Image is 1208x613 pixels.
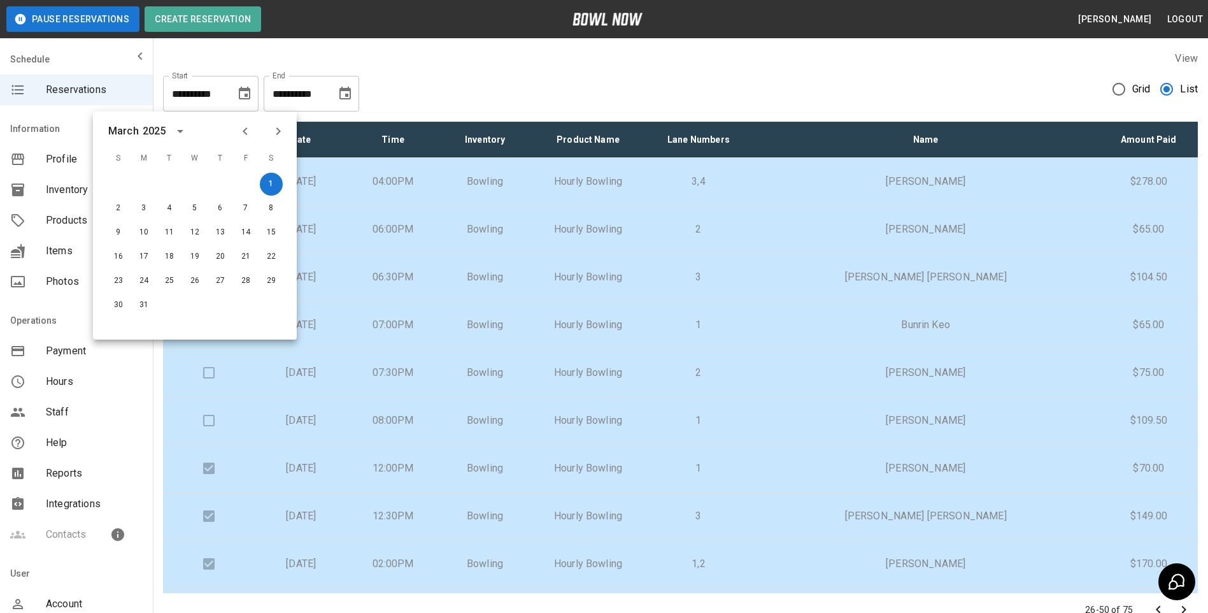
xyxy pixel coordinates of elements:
[332,81,358,106] button: Choose date, selected date is Mar 31, 2025
[234,146,257,171] span: F
[1175,52,1198,64] label: View
[265,365,336,380] p: [DATE]
[46,213,143,228] span: Products
[655,174,741,189] p: 3,4
[46,496,143,512] span: Integrations
[183,146,206,171] span: W
[132,197,155,220] button: Mar 3, 2025
[265,556,336,572] p: [DATE]
[439,122,530,158] th: Inventory
[46,435,143,451] span: Help
[357,317,429,333] p: 07:00PM
[357,461,429,476] p: 12:00PM
[357,413,429,428] p: 08:00PM
[209,146,232,171] span: T
[357,270,429,285] p: 06:30PM
[449,174,520,189] p: Bowling
[1162,8,1208,31] button: Logout
[347,122,439,158] th: Time
[260,197,283,220] button: Mar 8, 2025
[449,413,520,428] p: Bowling
[158,221,181,244] button: Mar 11, 2025
[265,270,336,285] p: [DATE]
[265,174,336,189] p: [DATE]
[143,124,166,139] div: 2025
[265,413,336,428] p: [DATE]
[234,120,256,142] button: Previous month
[107,294,130,317] button: Mar 30, 2025
[655,317,741,333] p: 1
[46,343,143,359] span: Payment
[267,120,289,142] button: Next month
[1110,556,1188,572] p: $170.00
[655,461,741,476] p: 1
[357,365,429,380] p: 07:30PM
[541,508,635,524] p: Hourly Bowling
[762,413,1090,428] p: [PERSON_NAME]
[1132,82,1151,97] span: Grid
[183,270,206,292] button: Mar 26, 2025
[762,317,1090,333] p: Bunrin Keo
[107,146,130,171] span: S
[46,374,143,389] span: Hours
[158,146,181,171] span: T
[132,270,155,292] button: Mar 24, 2025
[655,413,741,428] p: 1
[1110,365,1188,380] p: $75.00
[762,508,1090,524] p: [PERSON_NAME] [PERSON_NAME]
[46,182,143,198] span: Inventory
[158,197,181,220] button: Mar 4, 2025
[46,405,143,420] span: Staff
[357,174,429,189] p: 04:00PM
[762,556,1090,572] p: [PERSON_NAME]
[132,245,155,268] button: Mar 17, 2025
[655,270,741,285] p: 3
[107,221,130,244] button: Mar 9, 2025
[1073,8,1156,31] button: [PERSON_NAME]
[183,245,206,268] button: Mar 19, 2025
[762,222,1090,237] p: [PERSON_NAME]
[1110,508,1188,524] p: $149.00
[46,596,143,612] span: Account
[449,508,520,524] p: Bowling
[107,245,130,268] button: Mar 16, 2025
[46,274,143,289] span: Photos
[1110,270,1188,285] p: $104.50
[260,221,283,244] button: Mar 15, 2025
[541,317,635,333] p: Hourly Bowling
[541,413,635,428] p: Hourly Bowling
[531,122,645,158] th: Product Name
[158,245,181,268] button: Mar 18, 2025
[260,245,283,268] button: Mar 22, 2025
[541,222,635,237] p: Hourly Bowling
[357,508,429,524] p: 12:30PM
[449,270,520,285] p: Bowling
[762,365,1090,380] p: [PERSON_NAME]
[357,222,429,237] p: 06:00PM
[449,461,520,476] p: Bowling
[541,365,635,380] p: Hourly Bowling
[46,466,143,481] span: Reports
[1180,82,1198,97] span: List
[46,243,143,259] span: Items
[183,221,206,244] button: Mar 12, 2025
[234,221,257,244] button: Mar 14, 2025
[1110,174,1188,189] p: $278.00
[132,221,155,244] button: Mar 10, 2025
[265,317,336,333] p: [DATE]
[6,6,139,32] button: Pause Reservations
[232,81,257,106] button: Choose date, selected date is Mar 1, 2025
[132,146,155,171] span: M
[357,556,429,572] p: 02:00PM
[655,222,741,237] p: 2
[265,222,336,237] p: [DATE]
[655,508,741,524] p: 3
[260,270,283,292] button: Mar 29, 2025
[655,556,741,572] p: 1,2
[449,556,520,572] p: Bowling
[449,222,520,237] p: Bowling
[209,221,232,244] button: Mar 13, 2025
[1110,413,1188,428] p: $109.50
[158,270,181,292] button: Mar 25, 2025
[234,270,257,292] button: Mar 28, 2025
